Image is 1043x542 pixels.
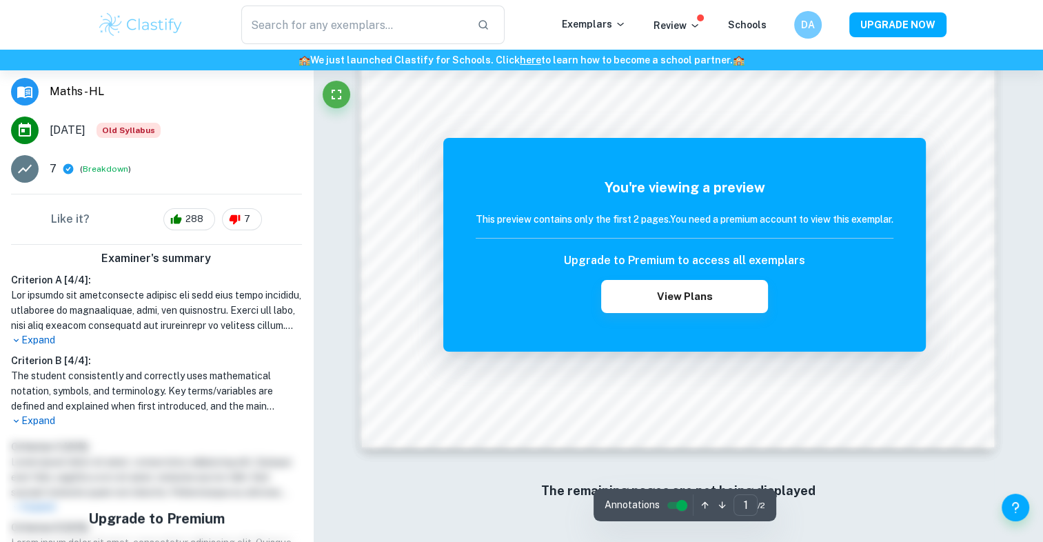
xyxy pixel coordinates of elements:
h1: Lor ipsumdo sit ametconsecte adipisc eli sedd eius tempo incididu, utlaboree do magnaaliquae, adm... [11,288,302,333]
button: DA [794,11,822,39]
span: Old Syllabus [97,123,161,138]
input: Search for any exemplars... [241,6,467,44]
span: 288 [178,212,211,226]
h6: Criterion A [ 4 / 4 ]: [11,272,302,288]
h6: Examiner's summary [6,250,307,267]
h6: Upgrade to Premium to access all exemplars [564,252,805,269]
div: Although this IA is written for the old math syllabus (last exam in November 2020), the current I... [97,123,161,138]
button: View Plans [601,280,768,313]
h6: DA [800,17,816,32]
button: UPGRADE NOW [849,12,946,37]
h6: Like it? [51,211,90,228]
h5: You're viewing a preview [476,177,893,198]
span: / 2 [758,499,765,512]
h1: The student consistently and correctly uses mathematical notation, symbols, and terminology. Key ... [11,368,302,414]
span: 🏫 [298,54,310,66]
h6: We just launched Clastify for Schools. Click to learn how to become a school partner. [3,52,1040,68]
h6: This preview contains only the first 2 pages. You need a premium account to view this exemplar. [476,212,893,227]
span: ( ) [80,163,131,176]
span: [DATE] [50,122,85,139]
span: Maths - HL [50,83,302,100]
a: Schools [728,19,767,30]
button: Breakdown [83,163,128,175]
img: Clastify logo [97,11,185,39]
p: Exemplars [562,17,626,32]
p: Expand [11,414,302,428]
h6: Criterion B [ 4 / 4 ]: [11,353,302,368]
span: 🏫 [733,54,745,66]
h6: The remaining pages are not being displayed [389,481,966,501]
h5: Upgrade to Premium [61,508,252,529]
button: Help and Feedback [1002,494,1029,521]
a: here [520,54,541,66]
p: Review [654,18,700,33]
p: Expand [11,333,302,348]
span: Annotations [605,498,660,512]
p: 7 [50,161,57,177]
button: Fullscreen [323,81,350,108]
span: 7 [236,212,258,226]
